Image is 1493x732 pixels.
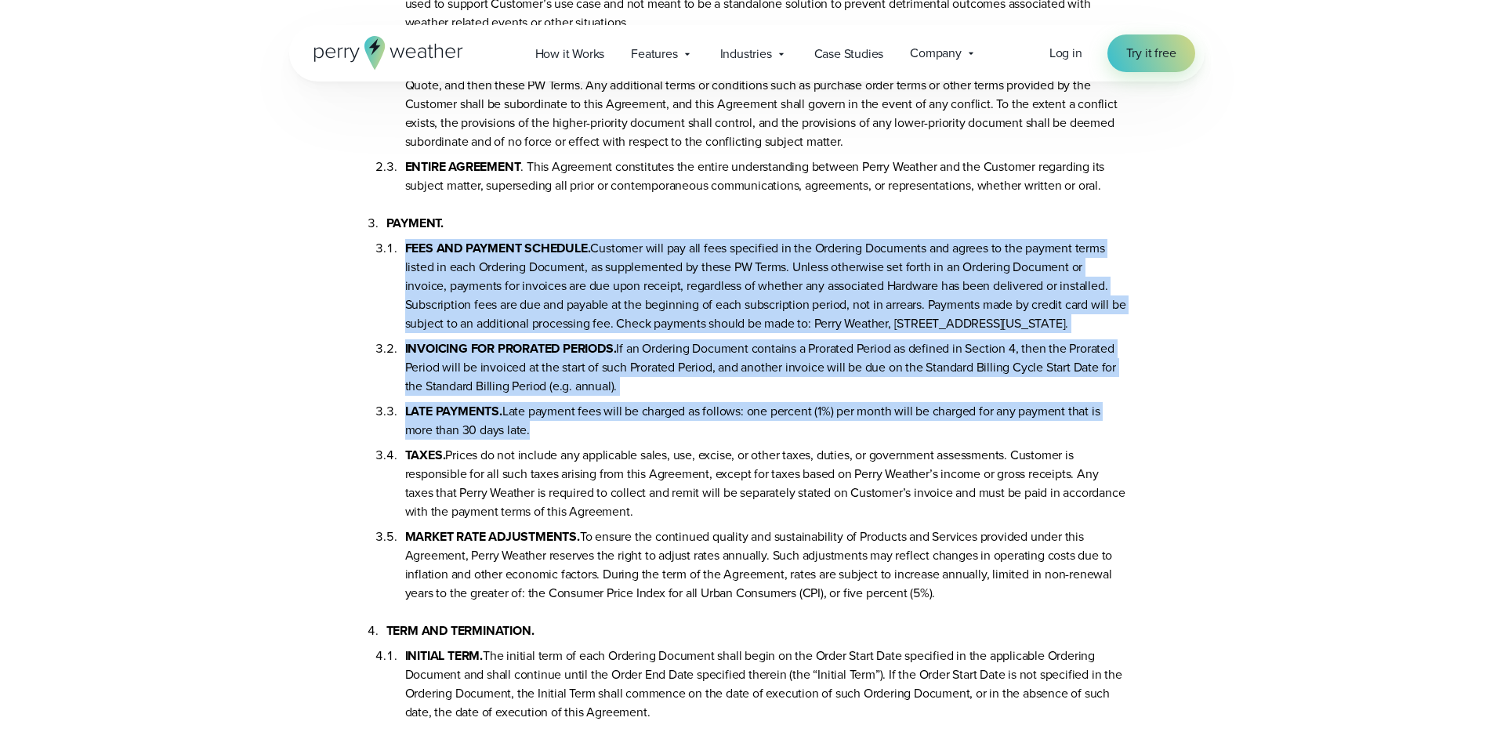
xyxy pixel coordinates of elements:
[720,45,772,63] span: Industries
[405,239,591,257] b: FEES AND PAYMENT SCHEDULE.
[910,44,962,63] span: Company
[405,339,617,357] b: INVOICING FOR PRORATED PERIODS.
[1107,34,1195,72] a: Try it free
[405,521,1126,603] li: To ensure the continued quality and sustainability of Products and Services provided under this A...
[405,396,1126,440] li: Late payment fees will be charged as follows: one percent (1%) per month will be charged for any ...
[801,38,897,70] a: Case Studies
[405,333,1126,396] li: If an Ordering Document contains a Prorated Period as defined in Section 4, then the Prorated Per...
[631,45,677,63] span: Features
[405,647,483,665] b: INITIAL TERM.
[522,38,618,70] a: How it Works
[405,440,1126,521] li: Prices do not include any applicable sales, use, excise, or other taxes, duties, or government as...
[405,402,502,420] b: LATE PAYMENTS.
[814,45,884,63] span: Case Studies
[405,233,1126,333] li: Customer will pay all fees specified in the Ordering Documents and agrees to the payment terms li...
[386,214,444,232] b: PAYMENT.
[1049,44,1082,63] a: Log in
[405,158,521,176] b: ENTIRE AGREEMENT
[386,621,535,640] b: TERM AND TERMINATION.
[405,151,1126,195] li: . This Agreement constitutes the entire understanding between Perry Weather and the Customer rega...
[405,527,580,545] b: MARKET RATE ADJUSTMENTS.
[535,45,605,63] span: How it Works
[405,32,1126,151] li: . In the event of any conflict between the documents comprising this Agreement, the applicable Or...
[1049,44,1082,62] span: Log in
[1126,44,1176,63] span: Try it free
[405,640,1126,722] li: The initial term of each Ordering Document shall begin on the Order Start Date specified in the a...
[405,446,446,464] b: TAXES.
